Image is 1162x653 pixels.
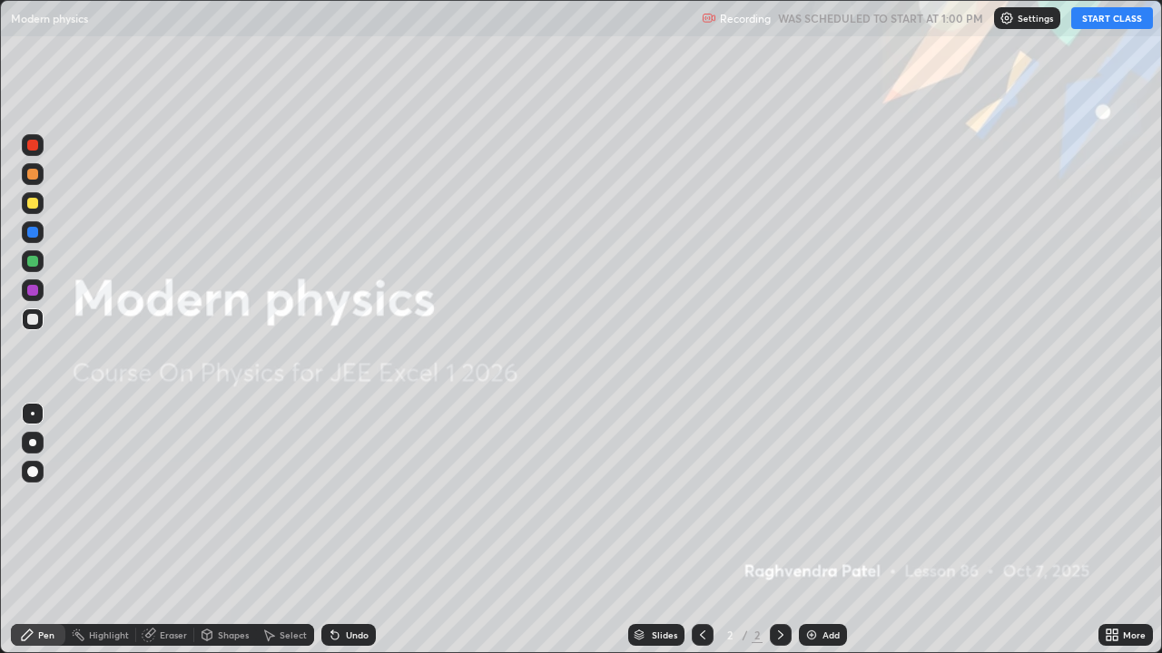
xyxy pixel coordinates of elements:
[743,629,748,640] div: /
[346,630,369,639] div: Undo
[38,630,54,639] div: Pen
[822,630,840,639] div: Add
[11,11,88,25] p: Modern physics
[778,10,983,26] h5: WAS SCHEDULED TO START AT 1:00 PM
[720,12,771,25] p: Recording
[280,630,307,639] div: Select
[1071,7,1153,29] button: START CLASS
[1018,14,1053,23] p: Settings
[804,628,819,642] img: add-slide-button
[160,630,187,639] div: Eraser
[652,630,677,639] div: Slides
[1123,630,1146,639] div: More
[89,630,129,639] div: Highlight
[702,11,716,25] img: recording.375f2c34.svg
[218,630,249,639] div: Shapes
[752,627,763,643] div: 2
[1000,11,1014,25] img: class-settings-icons
[721,629,739,640] div: 2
